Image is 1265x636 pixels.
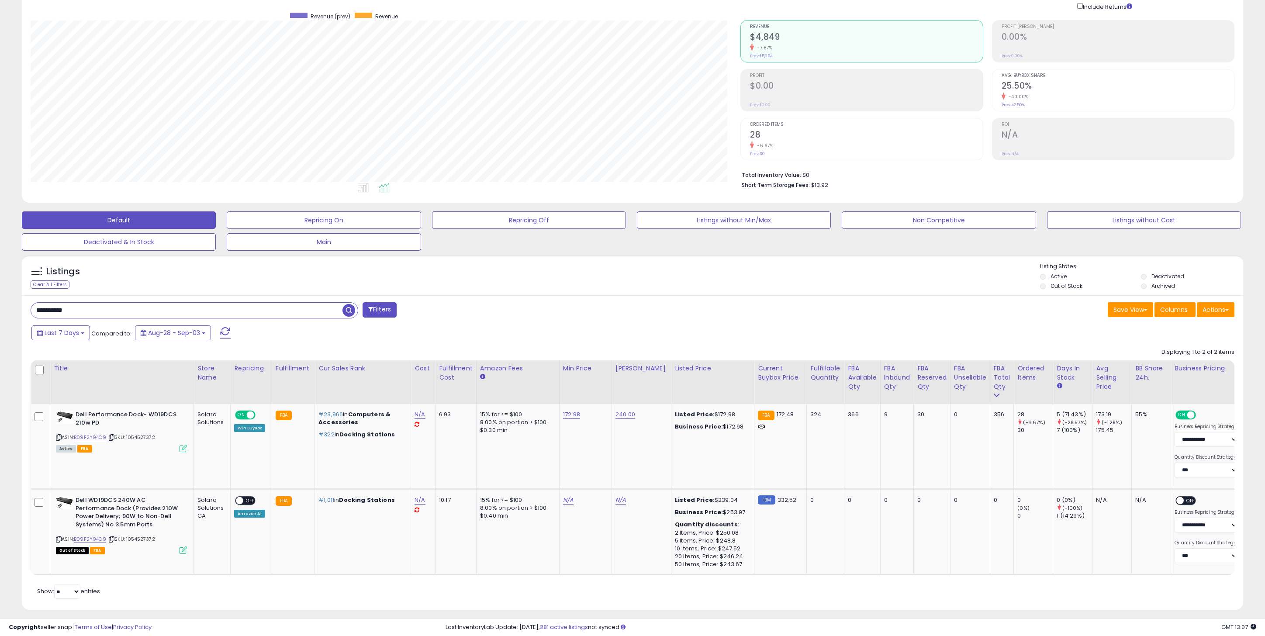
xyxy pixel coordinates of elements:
b: Total Inventory Value: [742,171,801,179]
label: Active [1051,273,1067,280]
h5: Listings [46,266,80,278]
div: 356 [994,411,1007,418]
img: 310dl0kGKkL._SL40_.jpg [56,496,73,509]
div: Fulfillable Quantity [810,364,840,382]
span: OFF [1195,411,1209,419]
div: 0 [848,496,873,504]
div: 6.93 [439,411,470,418]
div: Amazon AI [234,510,265,518]
div: Solara Solutions CA [197,496,224,520]
div: Cost [415,364,432,373]
span: Compared to: [91,329,131,338]
a: N/A [615,496,626,505]
small: Prev: 0.00% [1002,53,1023,59]
div: seller snap | | [9,623,152,632]
div: 0 [884,496,907,504]
div: 10 Items, Price: $247.52 [675,545,747,553]
label: Archived [1151,282,1175,290]
span: OFF [1184,497,1198,505]
div: : [675,521,747,529]
span: All listings that are currently out of stock and unavailable for purchase on Amazon [56,547,89,554]
span: #1,011 [318,496,334,504]
span: FBA [77,445,92,453]
strong: Copyright [9,623,41,631]
span: | SKU: 1054527372 [107,434,155,441]
div: 15% for <= $100 [480,411,553,418]
div: 2 Items, Price: $250.08 [675,529,747,537]
small: Prev: $5,264 [750,53,773,59]
div: [PERSON_NAME] [615,364,667,373]
h2: $4,849 [750,32,982,44]
div: 0 [954,496,983,504]
a: Terms of Use [75,623,112,631]
button: Columns [1154,302,1196,317]
div: 20 Items, Price: $246.24 [675,553,747,560]
span: 2025-09-12 13:07 GMT [1221,623,1256,631]
span: OFF [254,411,268,419]
div: Min Price [563,364,608,373]
p: Listing States: [1040,263,1243,271]
div: Store Name [197,364,227,382]
button: Deactivated & In Stock [22,233,216,251]
div: 30 [1017,426,1053,434]
span: $13.92 [811,181,828,189]
div: Fulfillment Cost [439,364,473,382]
small: Prev: N/A [1002,151,1019,156]
b: Dell Performance Dock- WD19DCS 210w PD [76,411,182,429]
div: Days In Stock [1057,364,1089,382]
small: (-28.57%) [1062,419,1086,426]
span: Docking Stations [339,496,394,504]
div: BB Share 24h. [1135,364,1167,382]
div: 7 (100%) [1057,426,1092,434]
small: (-100%) [1062,505,1082,512]
small: (-6.67%) [1023,419,1045,426]
div: Win BuyBox [234,424,265,432]
a: 281 active listings [540,623,588,631]
div: 28 [1017,411,1053,418]
div: 0 [1017,512,1053,520]
b: Business Price: [675,508,723,516]
div: 175.45 [1096,426,1131,434]
a: N/A [563,496,574,505]
div: N/A [1135,496,1164,504]
span: Columns [1160,305,1188,314]
small: FBA [276,411,292,420]
span: #23,966 [318,410,343,418]
button: Save View [1108,302,1153,317]
div: Ordered Items [1017,364,1049,382]
b: Dell WD19DCS 240W AC Performance Dock (Provides 210W Power Delivery; 90W to Non-Dell Systems) No ... [76,496,182,531]
button: Listings without Cost [1047,211,1241,229]
span: Aug-28 - Sep-03 [148,328,200,337]
b: Short Term Storage Fees: [742,181,810,189]
div: $253.97 [675,508,747,516]
a: N/A [415,410,425,419]
small: Amazon Fees. [480,373,485,381]
h2: 0.00% [1002,32,1234,44]
label: Business Repricing Strategy: [1175,509,1238,515]
div: ASIN: [56,496,187,553]
span: All listings currently available for purchase on Amazon [56,445,76,453]
div: 15% for <= $100 [480,496,553,504]
span: #322 [318,430,335,439]
span: Profit [750,73,982,78]
span: ON [1176,411,1187,419]
span: Ordered Items [750,122,982,127]
div: 324 [810,411,837,418]
div: 50 Items, Price: $243.67 [675,560,747,568]
small: Days In Stock. [1057,382,1062,390]
div: Solara Solutions [197,411,224,426]
button: Listings without Min/Max [637,211,831,229]
span: | SKU: 1054527372 [107,536,155,543]
div: Fulfillment [276,364,311,373]
small: FBM [758,495,775,505]
div: Repricing [234,364,268,373]
h2: 28 [750,130,982,142]
button: Repricing On [227,211,421,229]
div: Include Returns [1071,1,1143,11]
small: (0%) [1017,505,1030,512]
small: Prev: $0.00 [750,102,771,107]
div: 0 [810,496,837,504]
div: $239.04 [675,496,747,504]
div: Current Buybox Price [758,364,803,382]
div: Clear All Filters [31,280,69,289]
